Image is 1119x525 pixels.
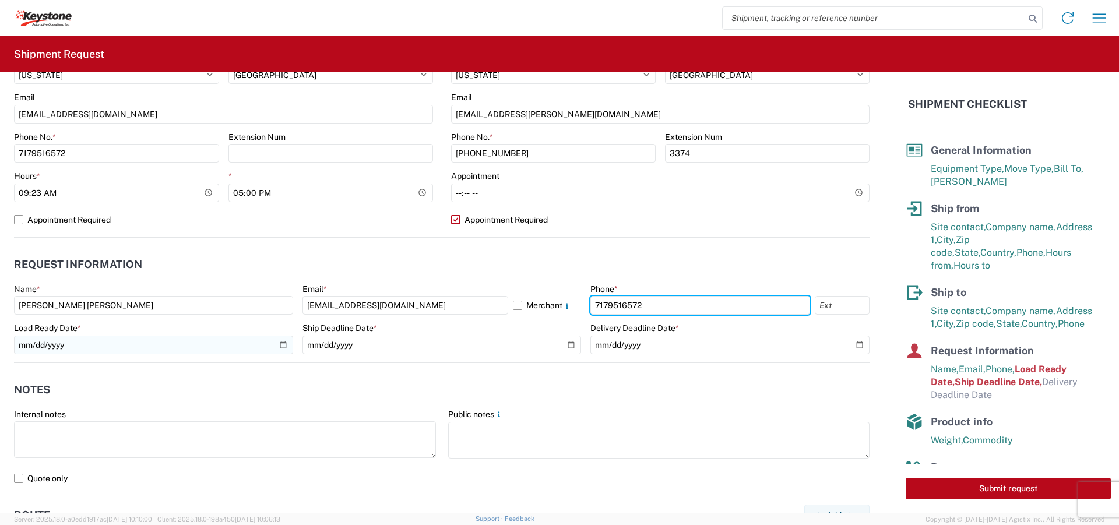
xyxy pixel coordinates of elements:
h2: Shipment Request [14,47,104,61]
h2: Notes [14,384,50,396]
label: Email [14,92,35,103]
label: Extension Num [665,132,722,142]
span: Equipment Type, [931,163,1004,174]
label: Load Ready Date [14,323,81,333]
label: Public notes [448,409,504,420]
span: Client: 2025.18.0-198a450 [157,516,280,523]
a: Support [476,515,505,522]
span: [PERSON_NAME] [931,176,1007,187]
label: Phone [590,284,618,294]
span: Country, [1022,318,1058,329]
span: Product info [931,415,993,428]
span: Email, [959,364,986,375]
label: Internal notes [14,409,66,420]
span: Commodity [963,435,1013,446]
h2: Route [14,509,50,521]
span: Phone, [986,364,1015,375]
span: Name, [931,364,959,375]
button: Submit request [906,478,1111,499]
span: [DATE] 10:06:13 [235,516,280,523]
span: Phone, [1016,247,1046,258]
span: Site contact, [931,305,986,316]
span: Ship from [931,202,979,214]
span: Ship to [931,286,966,298]
span: Weight, [931,435,963,446]
label: Delivery Deadline Date [590,323,679,333]
span: Bill To, [1054,163,1083,174]
span: Server: 2025.18.0-a0edd1917ac [14,516,152,523]
span: Route [931,461,961,473]
span: Phone [1058,318,1085,329]
input: Shipment, tracking or reference number [723,7,1025,29]
a: Feedback [505,515,534,522]
span: Hours to [953,260,990,271]
span: Add stop [826,510,860,521]
label: Quote only [14,469,870,488]
label: Appointment Required [451,210,870,229]
span: State, [955,247,980,258]
span: Company name, [986,305,1056,316]
label: Merchant [513,296,582,315]
span: General Information [931,144,1032,156]
label: Appointment [451,171,499,181]
span: Ship Deadline Date, [955,376,1042,387]
input: Ext [815,296,870,315]
label: Hours [14,171,40,181]
label: Phone No. [14,132,56,142]
label: Ship Deadline Date [302,323,377,333]
h2: Request Information [14,259,142,270]
span: Company name, [986,221,1056,232]
span: Request Information [931,344,1034,357]
h2: Shipment Checklist [908,97,1027,111]
span: Copyright © [DATE]-[DATE] Agistix Inc., All Rights Reserved [926,514,1105,524]
span: [DATE] 10:10:00 [107,516,152,523]
span: City, [937,318,956,329]
label: Phone No. [451,132,493,142]
label: Email [302,284,327,294]
label: Appointment Required [14,210,433,229]
span: Move Type, [1004,163,1054,174]
label: Extension Num [228,132,286,142]
label: Email [451,92,472,103]
span: State, [996,318,1022,329]
span: Country, [980,247,1016,258]
span: City, [937,234,956,245]
span: Zip code, [956,318,996,329]
label: Name [14,284,40,294]
span: Site contact, [931,221,986,232]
